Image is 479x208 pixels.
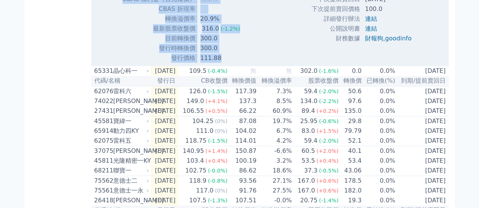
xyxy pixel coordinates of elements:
[113,166,148,175] div: 聯寶一
[191,117,215,126] div: 104.25
[300,106,317,116] div: 89.4
[151,106,179,116] td: [DATE]
[151,156,179,166] td: [DATE]
[181,146,205,156] div: 140.95
[300,156,317,165] div: 53.5
[362,116,396,126] td: 0.0%
[396,176,449,186] td: [DATE]
[228,116,257,126] td: 87.08
[228,136,257,146] td: 114.01
[94,126,111,136] div: 65914
[122,14,195,24] td: 轉換溢價率
[94,87,111,96] div: 62076
[94,97,111,106] div: 74022
[339,196,362,205] td: 19.3
[296,176,317,185] div: 167.0
[151,166,179,176] td: [DATE]
[94,117,111,126] div: 45581
[257,136,292,146] td: 4.2%
[200,5,206,12] span: 無
[178,76,228,86] th: CB收盤價
[185,156,206,165] div: 103.4
[196,43,250,53] td: 300.0
[228,196,257,205] td: 107.51
[339,126,362,136] td: 79.79
[113,66,148,75] div: 晶心科一
[113,87,148,96] div: 雷科六
[113,117,148,126] div: 寶緯一
[311,14,360,24] td: 詳細發行辦法
[396,126,449,136] td: [DATE]
[317,188,339,194] span: (+0.6%)
[250,67,256,74] span: 無
[94,106,111,116] div: 27431
[339,106,362,116] td: 135.0
[113,106,148,116] div: [PERSON_NAME]
[220,26,240,32] span: (-1.2%)
[362,76,396,86] th: 已轉換(%)
[396,186,449,196] td: [DATE]
[362,196,396,205] td: 0.0%
[303,87,319,96] div: 59.4
[257,146,292,156] td: -6.6%
[228,166,257,176] td: 86.62
[196,14,250,24] td: 20.9%
[257,116,292,126] td: 19.7%
[257,106,292,116] td: 60.9%
[339,66,362,76] td: 0.0
[319,98,339,104] span: (-2.2%)
[205,98,227,104] span: (+4.1%)
[208,168,228,174] span: (-0.0%)
[200,24,221,33] div: 316.0
[385,35,412,42] a: goodinfo
[151,176,179,186] td: [DATE]
[94,196,111,205] div: 26418
[299,66,319,75] div: 302.0
[319,118,339,124] span: (-0.6%)
[299,117,319,126] div: 25.95
[339,76,362,86] th: 轉換價
[113,146,148,156] div: [PERSON_NAME]
[208,197,228,203] span: (-1.3%)
[228,126,257,136] td: 104.02
[151,66,179,76] td: [DATE]
[299,196,319,205] div: 20.75
[113,97,148,106] div: [PERSON_NAME]
[94,146,111,156] div: 37075
[257,166,292,176] td: 18.6%
[360,4,418,14] td: 100.0
[396,196,449,205] td: [DATE]
[362,176,396,186] td: 0.0%
[339,86,362,96] td: 50.6
[286,67,292,74] span: 無
[215,128,228,134] span: (0%)
[94,166,111,175] div: 68211
[362,96,396,106] td: 0.0%
[365,25,377,32] a: 連結
[257,176,292,186] td: 27.1%
[215,118,228,124] span: (0%)
[317,178,339,184] span: (+0.6%)
[319,68,339,74] span: (-1.6%)
[151,196,179,205] td: [DATE]
[205,108,227,114] span: (+0.5%)
[300,126,317,136] div: 83.0
[208,88,228,94] span: (-1.5%)
[362,166,396,176] td: 0.0%
[339,156,362,166] td: 53.4
[151,116,179,126] td: [DATE]
[208,68,228,74] span: (-0.4%)
[365,15,377,22] a: 連結
[317,128,339,134] span: (+1.5%)
[228,106,257,116] td: 66.22
[319,197,339,203] span: (-1.4%)
[122,34,195,43] td: 目前轉換價
[339,96,362,106] td: 97.6
[94,136,111,145] div: 62075
[339,166,362,176] td: 43.06
[205,158,227,164] span: (+0.4%)
[94,176,111,185] div: 75562
[319,138,339,144] span: (-2.0%)
[339,146,362,156] td: 40.1
[228,146,257,156] td: 150.87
